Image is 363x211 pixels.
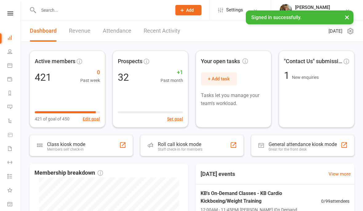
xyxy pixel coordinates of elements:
[201,57,248,66] span: Your open tasks
[201,189,321,205] span: KB's On-Demand Classes - KB Cardio Kickboxing/Weight Training
[158,141,202,147] div: Roll call kiosk mode
[118,57,142,66] span: Prospects
[37,6,167,14] input: Search...
[284,57,342,66] span: "Contact Us" submissions
[83,116,100,122] button: Edit goal
[34,168,103,177] span: Membership breakdown
[201,91,266,107] p: Tasks let you manage your team's workload.
[80,77,100,84] span: Past week
[47,141,85,147] div: Class kiosk mode
[35,72,51,82] div: 421
[158,147,202,152] div: Staff check-in for members
[69,20,90,42] a: Revenue
[80,68,100,77] span: 0
[35,57,75,66] span: Active members
[284,70,292,81] span: 1
[269,147,337,152] div: Great for the front desk
[329,27,342,35] span: [DATE]
[226,3,243,17] span: Settings
[35,116,70,122] span: 421 of goal of 450
[7,73,21,87] a: Payments
[295,10,330,16] div: KB Fitness
[7,87,21,101] a: Reports
[7,45,21,59] a: People
[161,77,183,84] span: Past month
[103,20,131,42] a: Attendance
[186,8,194,13] span: Add
[47,147,85,152] div: Members self check-in
[7,59,21,73] a: Calendar
[292,75,319,80] span: New enquiries
[144,20,180,42] a: Recent Activity
[269,141,337,147] div: General attendance kiosk mode
[201,72,237,85] button: + Add task
[7,31,21,45] a: Dashboard
[280,4,292,16] img: thumb_image1738440835.png
[118,72,129,82] div: 32
[329,170,351,178] a: View more
[295,5,330,10] div: [PERSON_NAME]
[341,10,353,24] button: ×
[175,5,201,15] button: Add
[30,20,57,42] a: Dashboard
[161,68,183,77] span: +1
[321,198,349,205] span: 0 / 99 attendees
[167,116,183,122] button: Set goal
[7,128,21,142] a: Product Sales
[251,14,301,20] span: Signed in successfully.
[196,168,240,180] h3: [DATE] events
[7,184,21,198] a: What's New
